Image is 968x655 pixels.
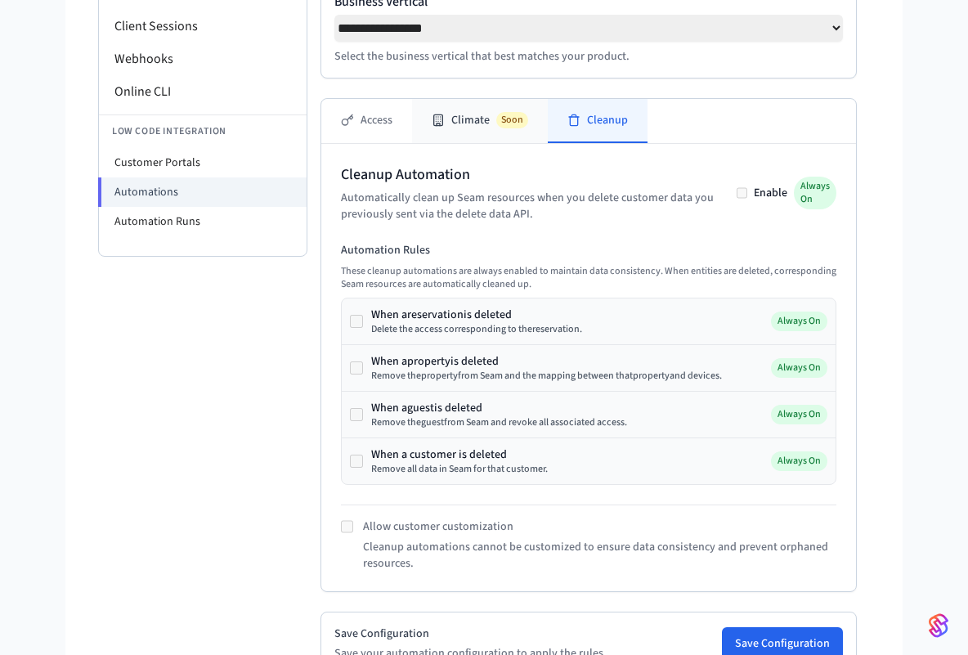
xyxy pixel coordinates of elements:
[371,370,722,383] div: Remove the property from Seam and the mapping between that property and devices.
[334,626,607,642] h2: Save Configuration
[98,177,307,207] li: Automations
[371,463,548,476] div: Remove all data in Seam for that customer.
[334,48,843,65] p: Select the business vertical that best matches your product.
[371,446,548,463] div: When a customer is deleted
[371,416,627,429] div: Remove the guest from Seam and revoke all associated access.
[321,99,412,143] button: Access
[363,539,836,572] p: Cleanup automations cannot be customized to ensure data consistency and prevent orphaned resources.
[341,242,836,258] h3: Automation Rules
[371,307,582,323] div: When a reservation is deleted
[794,177,836,209] span: Always On
[754,185,787,201] label: Enable
[771,405,827,424] span: Always On
[371,353,722,370] div: When a property is deleted
[771,451,827,471] span: Always On
[341,190,737,222] p: Automatically clean up Seam resources when you delete customer data you previously sent via the d...
[771,358,827,378] span: Always On
[99,10,307,43] li: Client Sessions
[99,75,307,108] li: Online CLI
[771,312,827,331] span: Always On
[99,43,307,75] li: Webhooks
[371,323,582,336] div: Delete the access corresponding to the reservation .
[371,400,627,416] div: When a guest is deleted
[496,112,528,128] span: Soon
[99,207,307,236] li: Automation Runs
[341,265,836,291] p: These cleanup automations are always enabled to maintain data consistency. When entities are dele...
[548,99,648,143] button: Cleanup
[363,518,513,535] label: Allow customer customization
[99,114,307,148] li: Low Code Integration
[341,164,737,186] h2: Cleanup Automation
[929,612,948,639] img: SeamLogoGradient.69752ec5.svg
[99,148,307,177] li: Customer Portals
[412,99,548,143] button: ClimateSoon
